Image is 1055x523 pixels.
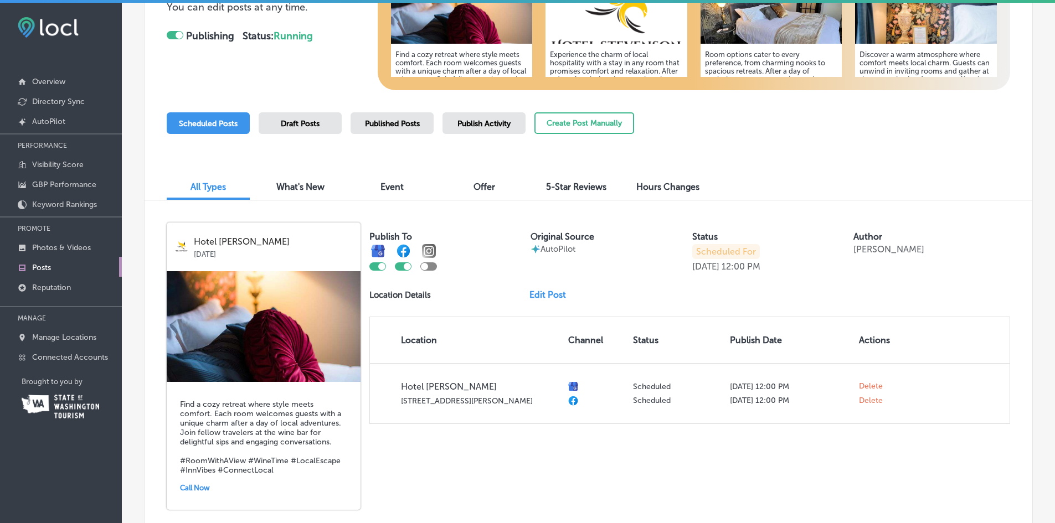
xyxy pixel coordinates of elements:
[546,182,606,192] span: 5-Star Reviews
[32,353,108,362] p: Connected Accounts
[32,97,85,106] p: Directory Sync
[636,182,699,192] span: Hours Changes
[32,263,51,272] p: Posts
[534,112,634,134] button: Create Post Manually
[32,77,65,86] p: Overview
[395,50,528,133] h5: Find a cozy retreat where style meets comfort. Each room welcomes guests with a unique charm afte...
[859,381,883,391] span: Delete
[194,247,353,258] p: [DATE]
[855,317,906,363] th: Actions
[633,382,721,391] p: Scheduled
[725,317,855,363] th: Publish Date
[32,243,91,252] p: Photos & Videos
[32,117,65,126] p: AutoPilot
[167,271,361,382] img: 1747938435bb4ef7cb-97bf-4297-8532-274239ffdd13_283647943_382427240606618_7555760005718574685_n.jpg
[180,400,347,475] h5: Find a cozy retreat where style meets comfort. Each room welcomes guests with a unique charm afte...
[243,30,313,42] strong: Status:
[705,50,838,150] h5: Room options cater to every preference, from charming nooks to spacious retreats. After a day of ...
[730,382,850,391] p: [DATE] 12:00 PM
[401,381,559,392] p: Hotel [PERSON_NAME]
[629,317,725,363] th: Status
[32,160,84,169] p: Visibility Score
[194,237,353,247] p: Hotel [PERSON_NAME]
[541,244,575,254] p: AutoPilot
[730,396,850,405] p: [DATE] 12:00 PM
[369,290,431,300] p: Location Details
[529,289,575,300] a: Edit Post
[722,261,760,272] p: 12:00 PM
[32,180,96,189] p: GBP Performance
[457,119,511,128] span: Publish Activity
[186,30,234,42] strong: Publishing
[369,231,412,242] label: Publish To
[365,119,420,128] span: Published Posts
[692,261,719,272] p: [DATE]
[853,231,882,242] label: Author
[859,396,883,406] span: Delete
[531,244,541,254] img: autopilot-icon
[692,244,760,259] p: Scheduled For
[32,333,96,342] p: Manage Locations
[853,244,924,255] p: [PERSON_NAME]
[174,240,188,254] img: logo
[191,182,226,192] span: All Types
[564,317,629,363] th: Channel
[32,200,97,209] p: Keyword Rankings
[167,1,308,13] span: You can edit posts at any time.
[276,182,325,192] span: What's New
[370,317,564,363] th: Location
[22,395,99,418] img: Washington Tourism
[692,231,718,242] label: Status
[380,182,404,192] span: Event
[274,30,313,42] span: Running
[860,50,992,142] h5: Discover a warm atmosphere where comfort meets local charm. Guests can unwind in inviting rooms a...
[401,396,559,406] p: [STREET_ADDRESS][PERSON_NAME]
[22,377,122,386] p: Brought to you by
[633,396,721,405] p: Scheduled
[18,17,79,38] img: fda3e92497d09a02dc62c9cd864e3231.png
[531,231,594,242] label: Original Source
[474,182,495,192] span: Offer
[179,119,238,128] span: Scheduled Posts
[32,283,71,292] p: Reputation
[550,50,683,133] h5: Experience the charm of local hospitality with a stay in any room that promises comfort and relax...
[281,119,320,128] span: Draft Posts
